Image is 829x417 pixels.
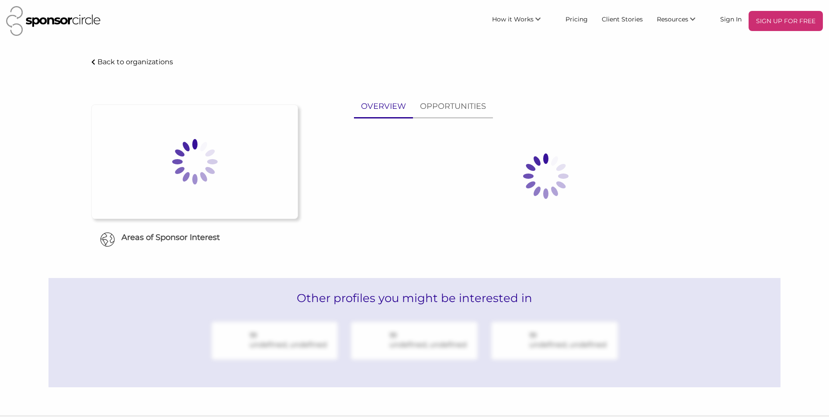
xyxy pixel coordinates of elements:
[85,232,305,243] h6: Areas of Sponsor Interest
[558,11,595,27] a: Pricing
[100,232,115,247] img: Globe Icon
[485,11,558,31] li: How it Works
[6,6,101,36] img: Sponsor Circle Logo
[595,11,650,27] a: Client Stories
[713,11,749,27] a: Sign In
[650,11,713,31] li: Resources
[361,100,406,113] p: OVERVIEW
[657,15,688,23] span: Resources
[752,14,819,28] p: SIGN UP FOR FREE
[151,118,239,205] img: Loading spinner
[502,132,590,220] img: Loading spinner
[49,278,781,318] h2: Other profiles you might be interested in
[492,15,534,23] span: How it Works
[97,58,173,66] p: Back to organizations
[420,100,486,113] p: OPPORTUNITIES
